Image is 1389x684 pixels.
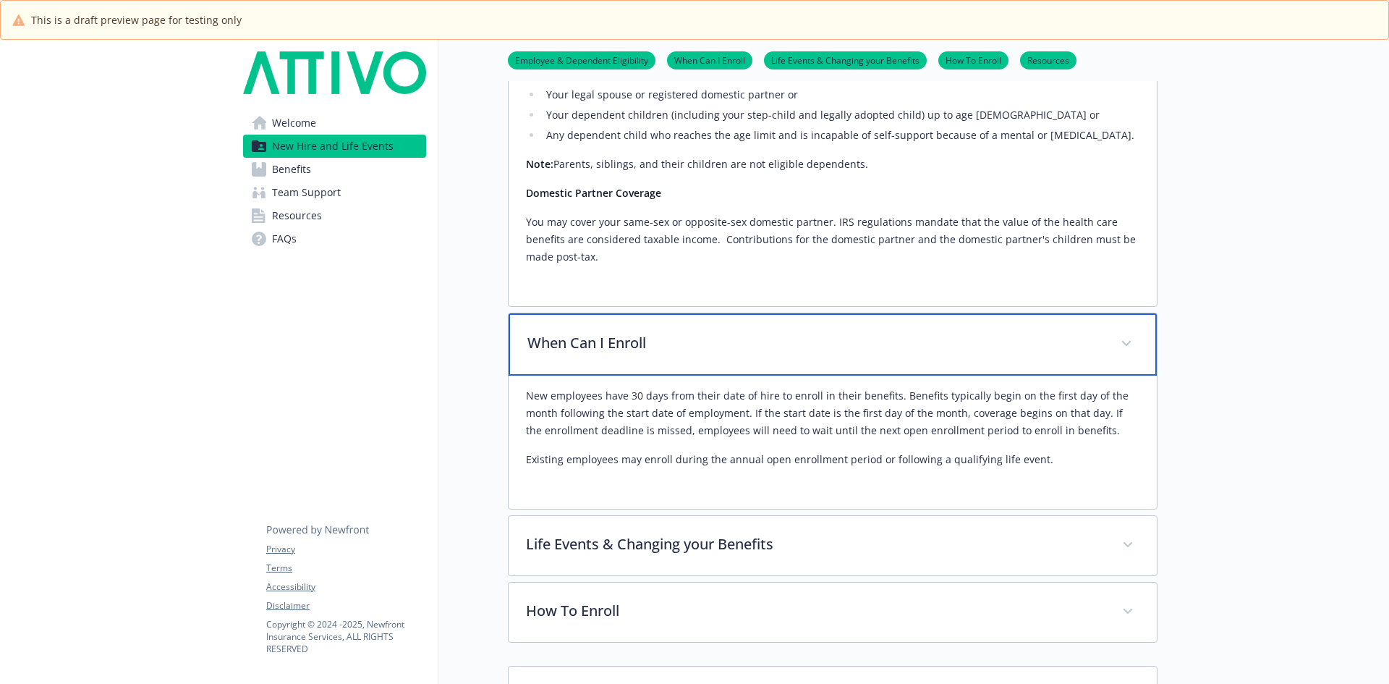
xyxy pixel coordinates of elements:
[272,181,341,204] span: Team Support
[1020,53,1076,67] a: Resources
[764,53,927,67] a: Life Events & Changing your Benefits
[243,227,426,250] a: FAQs
[526,387,1139,439] p: New employees have 30 days from their date of hire to enroll in their benefits. Benefits typicall...
[272,135,394,158] span: New Hire and Life Events
[542,127,1139,144] li: Any dependent child who reaches the age limit and is incapable of self-support because of a menta...
[938,53,1008,67] a: How To Enroll
[509,516,1157,575] div: Life Events & Changing your Benefits
[526,214,1139,266] p: You may cover your same-sex or opposite-sex domestic partner. IRS regulations mandate that the va...
[527,332,1103,354] p: When Can I Enroll
[542,86,1139,104] li: Your legal spouse or registered domestic partner or
[272,227,297,250] span: FAQs
[272,111,316,135] span: Welcome
[243,204,426,227] a: Resources
[542,106,1139,124] li: Your dependent children (including your step-child and legally adopted child) up to age [DEMOGRAP...
[272,204,322,227] span: Resources
[266,562,425,575] a: Terms
[508,53,655,67] a: Employee & Dependent Eligibility
[31,12,242,28] span: This is a draft preview page for testing only
[526,600,1105,622] p: How To Enroll
[243,158,426,181] a: Benefits
[526,156,1139,173] p: Parents, siblings, and their children are not eligible dependents.
[272,158,311,181] span: Benefits
[266,599,425,612] a: Disclaimer
[509,313,1157,376] div: When Can I Enroll
[243,135,426,158] a: New Hire and Life Events
[526,533,1105,555] p: Life Events & Changing your Benefits
[266,580,425,594] a: Accessibility
[243,111,426,135] a: Welcome
[266,543,425,556] a: Privacy
[509,376,1157,509] div: When Can I Enroll
[526,157,553,171] strong: Note:
[243,181,426,204] a: Team Support
[266,618,425,655] p: Copyright © 2024 - 2025 , Newfront Insurance Services, ALL RIGHTS RESERVED
[509,583,1157,642] div: How To Enroll
[667,53,752,67] a: When Can I Enroll
[526,451,1139,468] p: Existing employees may enroll during the annual open enrollment period or following a qualifying ...
[526,186,661,200] strong: Domestic Partner Coverage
